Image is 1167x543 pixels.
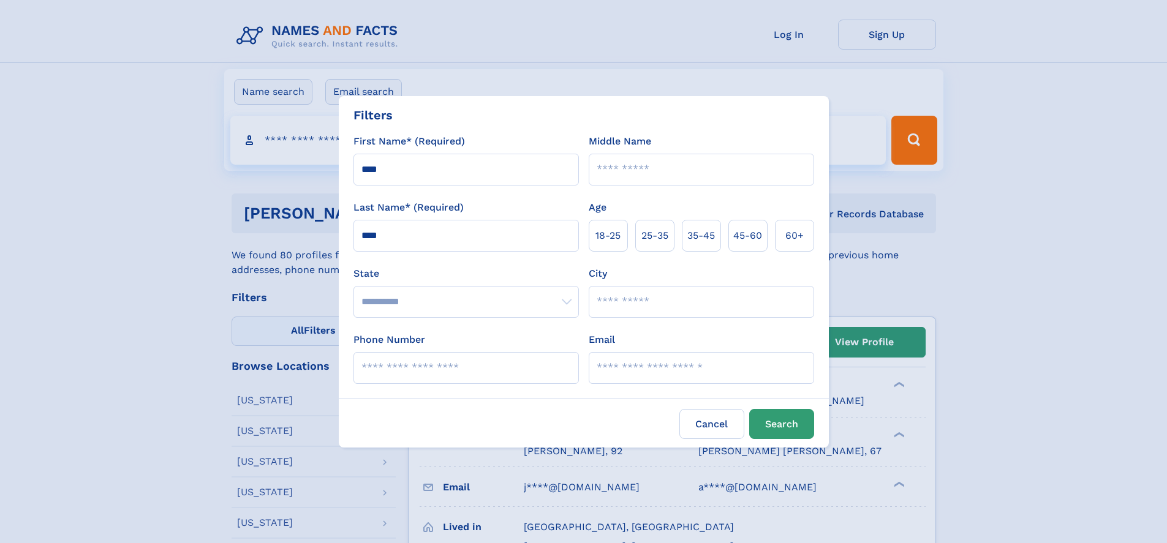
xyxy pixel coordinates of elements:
[641,228,668,243] span: 25‑35
[589,200,606,215] label: Age
[785,228,804,243] span: 60+
[733,228,762,243] span: 45‑60
[353,332,425,347] label: Phone Number
[687,228,715,243] span: 35‑45
[353,134,465,149] label: First Name* (Required)
[353,106,393,124] div: Filters
[679,409,744,439] label: Cancel
[589,266,607,281] label: City
[353,200,464,215] label: Last Name* (Required)
[353,266,579,281] label: State
[589,134,651,149] label: Middle Name
[589,332,615,347] label: Email
[595,228,621,243] span: 18‑25
[749,409,814,439] button: Search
